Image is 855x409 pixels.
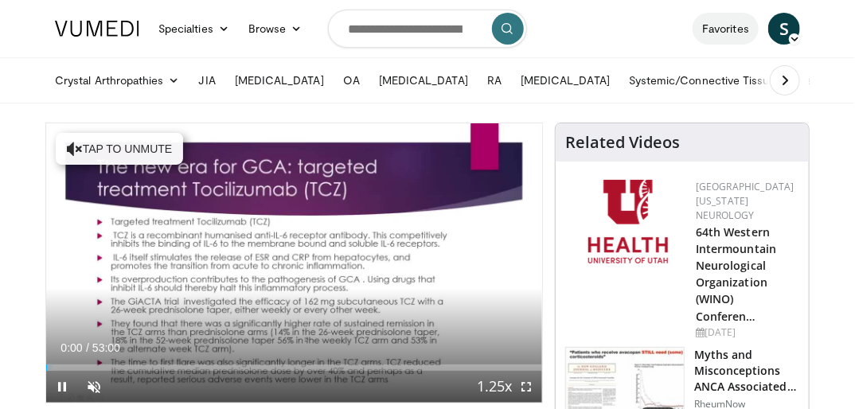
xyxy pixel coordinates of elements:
img: f6362829-b0a3-407d-a044-59546adfd345.png.150x105_q85_autocrop_double_scale_upscale_version-0.2.png [588,180,668,263]
button: Unmute [78,371,110,403]
button: Tap to unmute [56,133,183,165]
a: Specialties [149,13,239,45]
a: Systemic/Connective Tissue Disease [619,64,845,96]
a: Browse [239,13,312,45]
h4: Related Videos [565,133,680,152]
div: Progress Bar [46,364,542,371]
span: / [86,341,89,354]
a: Favorites [693,13,759,45]
img: VuMedi Logo [55,21,139,37]
span: 53:00 [92,341,120,354]
a: [MEDICAL_DATA] [369,64,478,96]
button: Fullscreen [510,371,542,403]
a: 64th Western Intermountain Neurological Organization (WINO) Conferen… [696,224,776,324]
a: Crystal Arthropathies [45,64,189,96]
h3: Myths and Misconceptions ANCA Associated [MEDICAL_DATA] [694,347,799,395]
button: Playback Rate [478,371,510,403]
a: [MEDICAL_DATA] [225,64,334,96]
span: 0:00 [61,341,82,354]
a: JIA [189,64,225,96]
a: OA [334,64,369,96]
video-js: Video Player [46,123,542,403]
a: S [768,13,800,45]
a: RA [478,64,511,96]
button: Pause [46,371,78,403]
div: [DATE] [696,325,796,340]
a: [MEDICAL_DATA] [511,64,619,96]
input: Search topics, interventions [328,10,527,48]
a: [GEOGRAPHIC_DATA][US_STATE] Neurology [696,180,794,222]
